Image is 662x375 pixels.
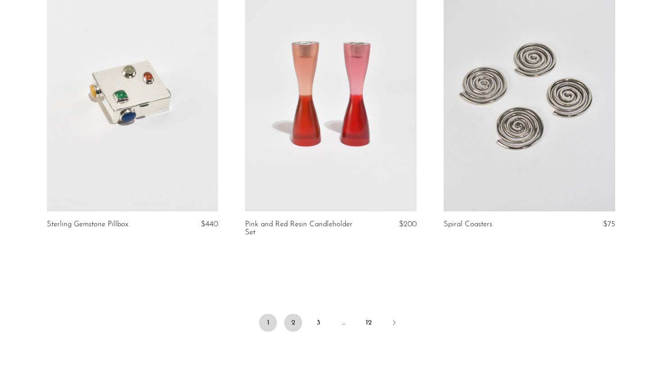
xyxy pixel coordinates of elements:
[245,220,360,237] a: Pink and Red Resin Candleholder Set
[444,220,492,229] a: Spiral Coasters
[284,314,302,332] a: 2
[201,220,218,228] span: $440
[309,314,327,332] a: 3
[399,220,417,228] span: $200
[385,314,403,334] a: Next
[335,314,353,332] span: …
[259,314,277,332] span: 1
[360,314,378,332] a: 12
[47,220,128,229] a: Sterling Gemstone Pillbox
[603,220,615,228] span: $75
